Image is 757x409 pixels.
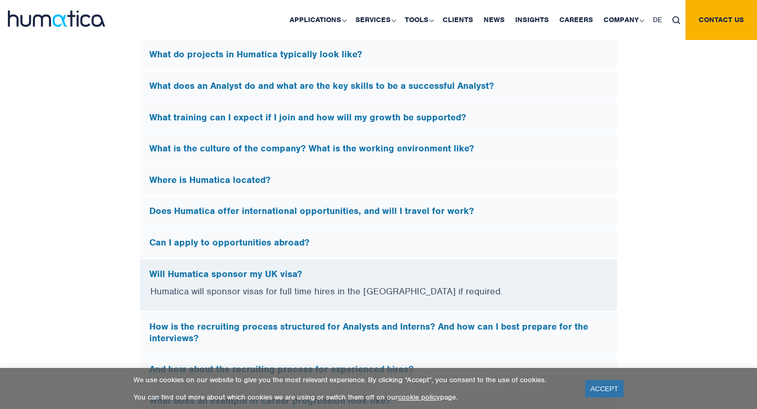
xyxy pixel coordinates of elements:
p: You can find out more about which cookies we are using or switch them off on our page. [134,393,572,402]
span: DE [653,15,662,24]
img: logo [8,11,105,27]
h5: Where is Humatica located? [149,175,608,186]
h5: What is the culture of the company? What is the working environment like? [149,143,608,155]
h5: Can I apply to opportunities abroad? [149,237,608,249]
h5: Will Humatica sponsor my UK visa? [149,269,608,280]
img: search_icon [672,16,680,24]
h5: And how about the recruiting process for experienced hires? [149,364,608,375]
h5: What does an Analyst do and what are the key skills to be a successful Analyst? [149,80,608,92]
p: Humatica will sponsor visas for full time hires in the [GEOGRAPHIC_DATA] if required. [150,285,607,311]
h5: What training can I expect if I join and how will my growth be supported? [149,112,608,124]
a: ACCEPT [585,380,623,397]
a: cookie policy [398,393,440,402]
h5: How is the recruiting process structured for Analysts and Interns? And how can I best prepare for... [149,321,608,344]
h5: What do projects in Humatica typically look like? [149,49,608,60]
h5: Does Humatica offer international opportunities, and will I travel for work? [149,206,608,217]
p: We use cookies on our website to give you the most relevant experience. By clicking “Accept”, you... [134,375,572,384]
